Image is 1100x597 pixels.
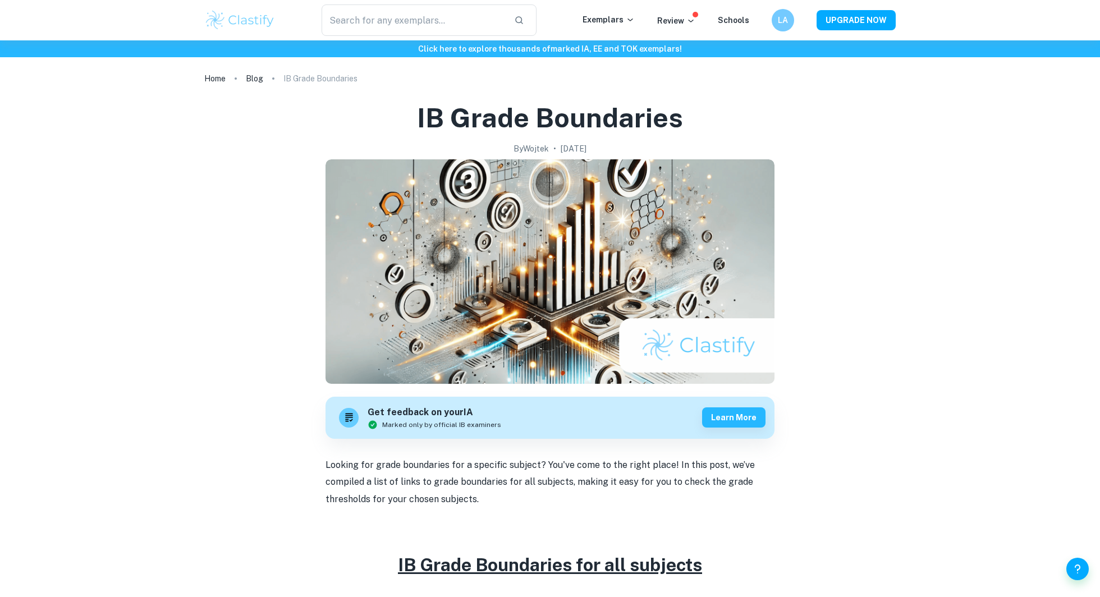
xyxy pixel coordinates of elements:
[514,143,549,155] h2: By Wojtek
[657,15,695,27] p: Review
[417,100,683,136] h1: IB Grade Boundaries
[398,554,702,575] u: IB Grade Boundaries for all subjects
[326,397,774,439] a: Get feedback on yourIAMarked only by official IB examinersLearn more
[283,72,357,85] p: IB Grade Boundaries
[718,16,749,25] a: Schools
[204,9,276,31] img: Clastify logo
[702,407,766,428] button: Learn more
[326,159,774,384] img: IB Grade Boundaries cover image
[777,14,790,26] h6: LA
[322,4,505,36] input: Search for any exemplars...
[326,457,774,508] p: Looking for grade boundaries for a specific subject? You've come to the right place! In this post...
[561,143,586,155] h2: [DATE]
[204,71,226,86] a: Home
[553,143,556,155] p: •
[246,71,263,86] a: Blog
[772,9,794,31] button: LA
[1066,558,1089,580] button: Help and Feedback
[368,406,501,420] h6: Get feedback on your IA
[2,43,1098,55] h6: Click here to explore thousands of marked IA, EE and TOK exemplars !
[583,13,635,26] p: Exemplars
[817,10,896,30] button: UPGRADE NOW
[382,420,501,430] span: Marked only by official IB examiners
